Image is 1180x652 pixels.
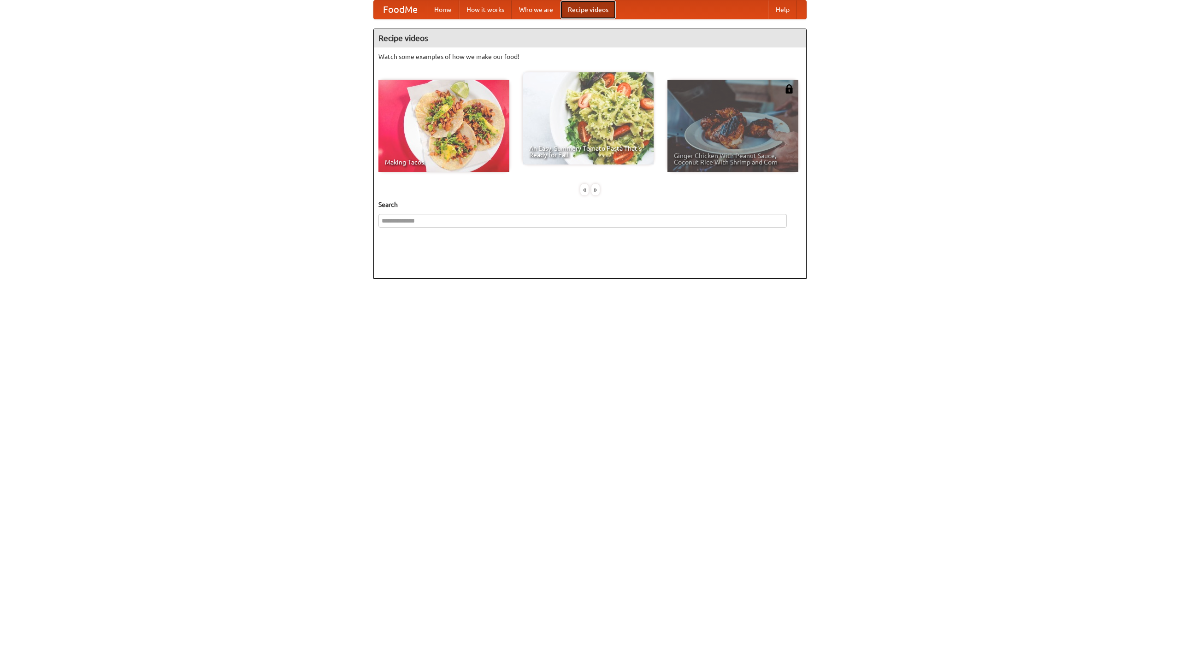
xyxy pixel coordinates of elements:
a: Who we are [512,0,560,19]
a: How it works [459,0,512,19]
a: Making Tacos [378,80,509,172]
h4: Recipe videos [374,29,806,47]
span: Making Tacos [385,159,503,165]
a: Home [427,0,459,19]
a: Help [768,0,797,19]
a: FoodMe [374,0,427,19]
div: » [591,184,600,195]
a: Recipe videos [560,0,616,19]
a: An Easy, Summery Tomato Pasta That's Ready for Fall [523,72,654,164]
img: 483408.png [785,84,794,94]
p: Watch some examples of how we make our food! [378,52,802,61]
span: An Easy, Summery Tomato Pasta That's Ready for Fall [529,145,647,158]
div: « [580,184,589,195]
h5: Search [378,200,802,209]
